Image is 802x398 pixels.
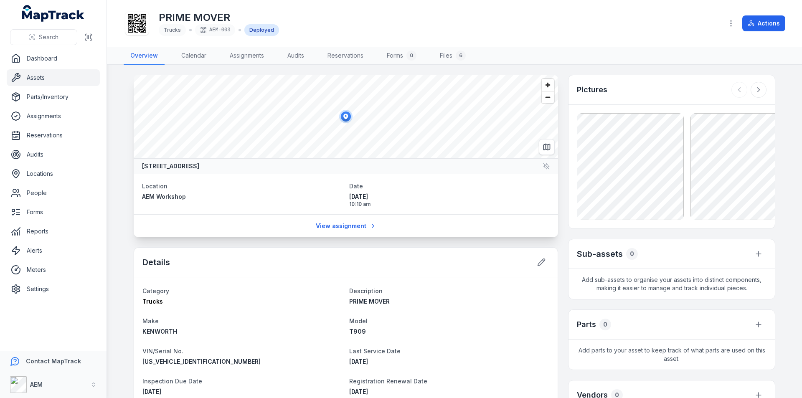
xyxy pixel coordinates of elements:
span: KENWORTH [142,328,177,335]
div: Deployed [244,24,279,36]
div: AEM-003 [195,24,235,36]
span: Make [142,317,159,324]
a: People [7,185,100,201]
h2: Sub-assets [577,248,623,260]
span: Model [349,317,368,324]
button: Search [10,29,77,45]
span: Add parts to your asset to keep track of what parts are used on this asset. [569,340,775,370]
div: 0 [626,248,638,260]
a: Reservations [321,47,370,65]
span: T909 [349,328,366,335]
span: Registration Renewal Date [349,378,427,385]
span: 10:10 am [349,201,550,208]
span: Search [39,33,58,41]
span: Add sub-assets to organise your assets into distinct components, making it easier to manage and t... [569,269,775,299]
span: Category [142,287,169,294]
span: Trucks [164,27,181,33]
a: Files6 [433,47,472,65]
a: Audits [7,146,100,163]
a: MapTrack [22,5,85,22]
time: 9/17/2025, 12:00:00 AM [349,358,368,365]
div: 6 [456,51,466,61]
button: Zoom out [542,91,554,103]
a: Settings [7,281,100,297]
strong: Contact MapTrack [26,357,81,365]
span: Date [349,183,363,190]
span: [DATE] [349,388,368,395]
time: 11/20/2025, 12:00:00 AM [349,388,368,395]
a: Dashboard [7,50,100,67]
strong: AEM [30,381,43,388]
strong: [STREET_ADDRESS] [142,162,199,170]
button: Actions [742,15,785,31]
a: AEM Workshop [142,193,343,201]
h3: Pictures [577,84,607,96]
a: Audits [281,47,311,65]
a: Parts/Inventory [7,89,100,105]
h2: Details [142,256,170,268]
span: [US_VEHICLE_IDENTIFICATION_NUMBER] [142,358,261,365]
span: Inspection Due Date [142,378,202,385]
span: Location [142,183,168,190]
a: Locations [7,165,100,182]
a: Forms [7,204,100,221]
span: Trucks [142,298,163,305]
a: View assignment [310,218,382,234]
span: Description [349,287,383,294]
a: Overview [124,47,165,65]
canvas: Map [134,75,558,158]
h3: Parts [577,319,596,330]
span: [DATE] [142,388,161,395]
span: [DATE] [349,358,368,365]
h1: PRIME MOVER [159,11,279,24]
a: Assignments [223,47,271,65]
time: 10/7/2025, 10:10:50 AM [349,193,550,208]
button: Switch to Map View [539,139,555,155]
span: AEM Workshop [142,193,186,200]
a: Reservations [7,127,100,144]
a: Alerts [7,242,100,259]
time: 12/20/2025, 12:00:00 AM [142,388,161,395]
span: [DATE] [349,193,550,201]
div: 0 [599,319,611,330]
span: VIN/Serial No. [142,347,183,355]
div: 0 [406,51,416,61]
a: Calendar [175,47,213,65]
a: Assets [7,69,100,86]
button: Zoom in [542,79,554,91]
a: Forms0 [380,47,423,65]
a: Assignments [7,108,100,124]
span: PRIME MOVER [349,298,390,305]
a: Reports [7,223,100,240]
a: Meters [7,261,100,278]
span: Last Service Date [349,347,401,355]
